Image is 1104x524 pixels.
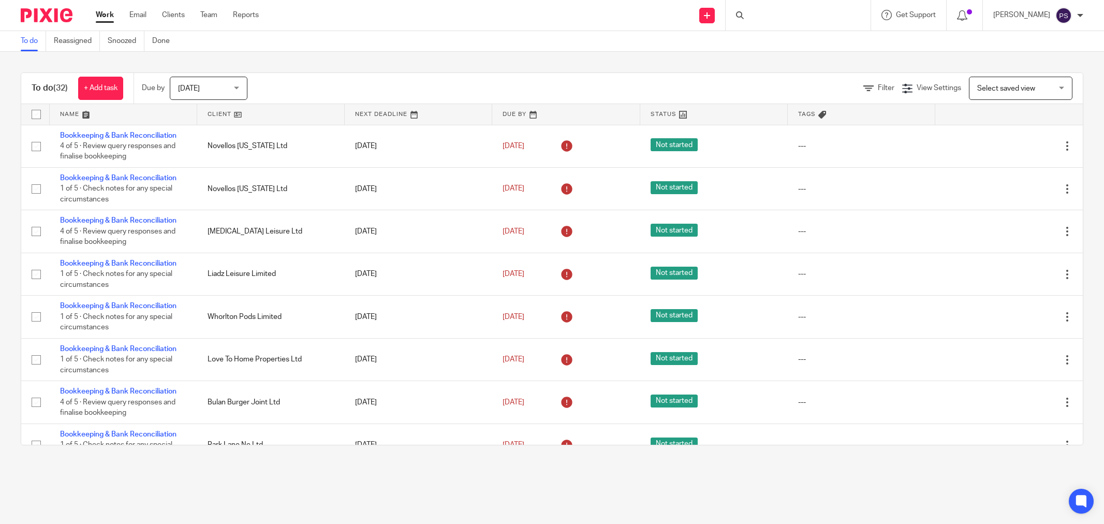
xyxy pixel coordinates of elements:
img: Pixie [21,8,72,22]
a: Bookkeeping & Bank Reconciliation [60,302,176,310]
a: To do [21,31,46,51]
td: Novellos [US_STATE] Ltd [197,167,345,210]
td: [DATE] [345,381,492,424]
span: Get Support [896,11,936,19]
span: Tags [798,111,816,117]
span: Not started [651,267,698,280]
span: 1 of 5 · Check notes for any special circumstances [60,441,172,459]
a: Snoozed [108,31,144,51]
a: + Add task [78,77,123,100]
span: [DATE] [178,85,200,92]
div: --- [798,184,925,194]
span: Filter [878,84,894,92]
td: Novellos [US_STATE] Ltd [197,125,345,167]
a: Reports [233,10,259,20]
a: Email [129,10,146,20]
a: Bookkeeping & Bank Reconciliation [60,260,176,267]
span: 4 of 5 · Review query responses and finalise bookkeeping [60,399,175,417]
span: 1 of 5 · Check notes for any special circumstances [60,356,172,374]
span: 4 of 5 · Review query responses and finalise bookkeeping [60,142,175,161]
p: [PERSON_NAME] [993,10,1050,20]
a: Bookkeeping & Bank Reconciliation [60,217,176,224]
td: Bulan Burger Joint Ltd [197,381,345,424]
a: Work [96,10,114,20]
a: Bookkeeping & Bank Reconciliation [60,345,176,353]
div: --- [798,226,925,237]
span: [DATE] [503,270,524,278]
td: [DATE] [345,424,492,466]
a: Bookkeeping & Bank Reconciliation [60,388,176,395]
span: (32) [53,84,68,92]
span: Not started [651,395,698,407]
span: [DATE] [503,356,524,363]
a: Team [200,10,217,20]
div: --- [798,269,925,279]
p: Due by [142,83,165,93]
div: --- [798,440,925,450]
td: Liadz Leisure Limited [197,253,345,295]
a: Done [152,31,178,51]
a: Bookkeeping & Bank Reconciliation [60,174,176,182]
span: 1 of 5 · Check notes for any special circumstances [60,270,172,288]
td: [DATE] [345,167,492,210]
span: Not started [651,352,698,365]
span: [DATE] [503,228,524,235]
td: [DATE] [345,210,492,253]
span: Not started [651,224,698,237]
td: Park Lane Ne Ltd [197,424,345,466]
a: Reassigned [54,31,100,51]
a: Bookkeeping & Bank Reconciliation [60,431,176,438]
span: Not started [651,438,698,450]
span: 4 of 5 · Review query responses and finalise bookkeeping [60,228,175,246]
span: [DATE] [503,185,524,193]
td: [DATE] [345,296,492,338]
div: --- [798,354,925,365]
span: [DATE] [503,313,524,321]
span: 1 of 5 · Check notes for any special circumstances [60,313,172,331]
span: View Settings [917,84,961,92]
span: Select saved view [977,85,1035,92]
a: Bookkeeping & Bank Reconciliation [60,132,176,139]
div: --- [798,141,925,151]
td: Love To Home Properties Ltd [197,338,345,381]
div: --- [798,397,925,407]
span: 1 of 5 · Check notes for any special circumstances [60,185,172,203]
span: [DATE] [503,142,524,150]
a: Clients [162,10,185,20]
div: --- [798,312,925,322]
span: [DATE] [503,441,524,448]
td: [DATE] [345,253,492,295]
img: svg%3E [1055,7,1072,24]
h1: To do [32,83,68,94]
span: [DATE] [503,399,524,406]
span: Not started [651,181,698,194]
span: Not started [651,309,698,322]
td: [DATE] [345,125,492,167]
td: [MEDICAL_DATA] Leisure Ltd [197,210,345,253]
span: Not started [651,138,698,151]
td: [DATE] [345,338,492,381]
td: Whorlton Pods Limited [197,296,345,338]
